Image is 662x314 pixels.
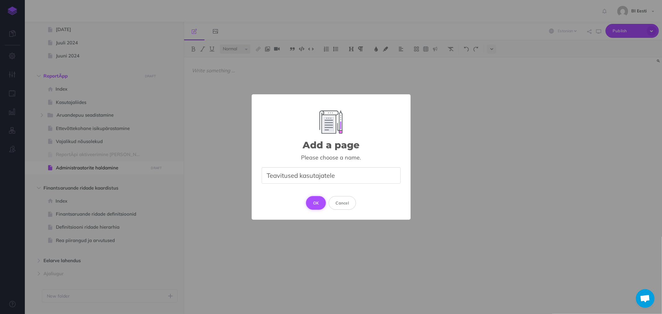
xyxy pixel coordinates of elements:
[262,154,401,161] div: Please choose a name.
[329,196,356,210] button: Cancel
[636,289,655,308] div: Avatud vestlus
[306,196,326,210] button: OK
[303,140,359,150] h2: Add a page
[319,110,343,134] img: Add Element Image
